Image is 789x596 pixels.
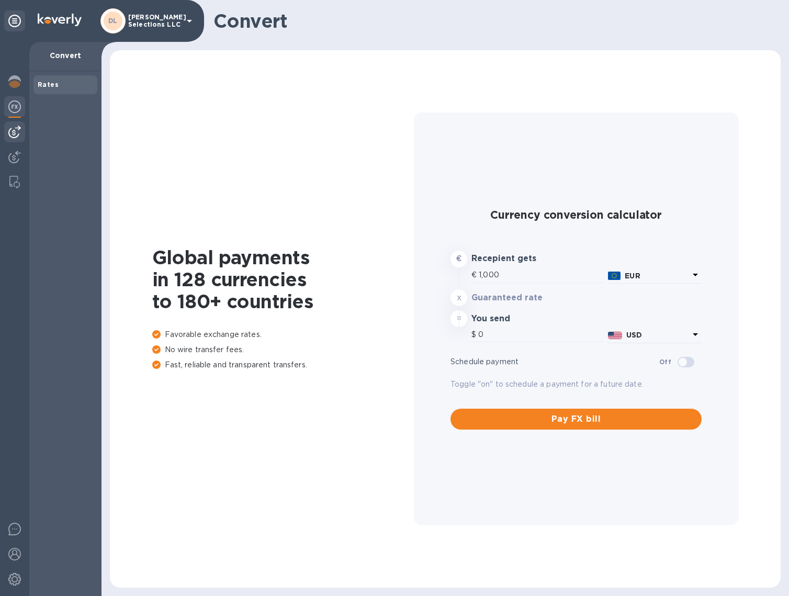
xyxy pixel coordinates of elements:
input: Amount [479,267,604,283]
div: x [450,289,467,306]
p: Fast, reliable and transparent transfers. [152,359,414,370]
img: USD [608,332,622,339]
div: $ [471,327,478,343]
p: No wire transfer fees. [152,344,414,355]
span: Pay FX bill [459,413,693,425]
h3: Recepient gets [471,254,573,264]
div: = [450,310,467,327]
h1: Global payments in 128 currencies to 180+ countries [152,246,414,312]
p: [PERSON_NAME] Selections LLC [128,14,181,28]
h1: Convert [213,10,772,32]
input: Amount [478,327,604,343]
p: Toggle "on" to schedule a payment for a future date. [450,379,702,390]
b: USD [626,331,642,339]
h3: Guaranteed rate [471,293,573,303]
p: Convert [38,50,93,61]
p: Favorable exchange rates. [152,329,414,340]
div: € [471,267,479,283]
h3: You send [471,314,573,324]
b: Off [659,358,671,366]
b: Rates [38,81,59,88]
b: DL [108,17,118,25]
img: Logo [38,14,82,26]
button: Pay FX bill [450,409,702,430]
img: Foreign exchange [8,100,21,113]
p: Schedule payment [450,356,659,367]
div: Unpin categories [4,10,25,31]
b: EUR [625,272,640,280]
h2: Currency conversion calculator [450,208,702,221]
strong: € [456,254,461,263]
